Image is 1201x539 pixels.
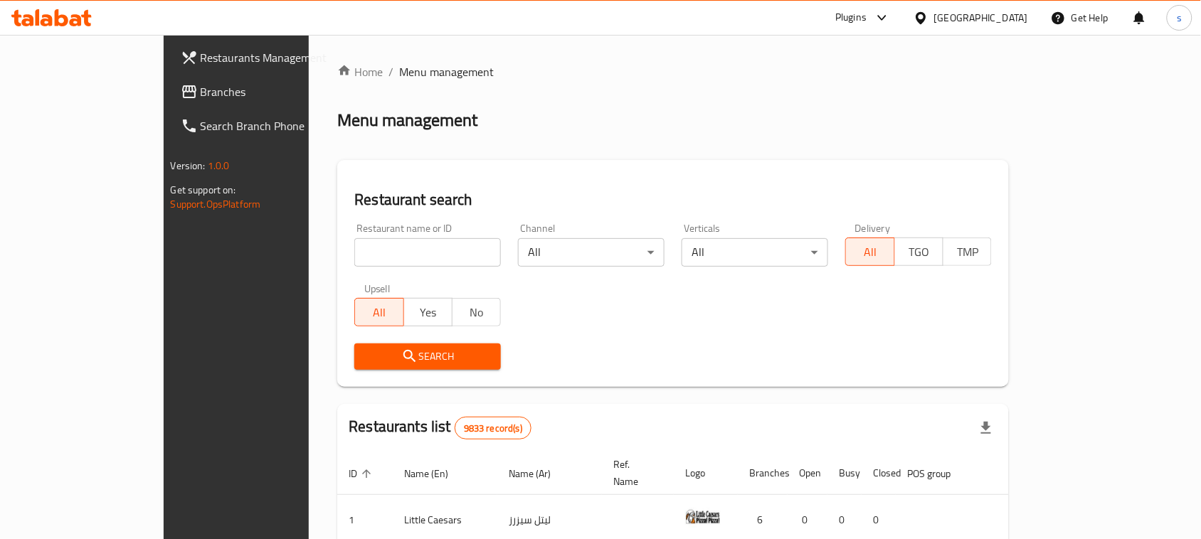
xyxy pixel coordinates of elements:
[404,465,467,482] span: Name (En)
[364,284,391,294] label: Upsell
[943,238,992,266] button: TMP
[399,63,494,80] span: Menu management
[455,422,531,435] span: 9833 record(s)
[349,416,531,439] h2: Restaurants list
[403,298,453,326] button: Yes
[452,298,501,326] button: No
[169,41,364,75] a: Restaurants Management
[738,452,788,495] th: Branches
[509,465,569,482] span: Name (Ar)
[354,238,501,267] input: Search for restaurant name or ID..
[901,242,938,262] span: TGO
[862,452,896,495] th: Closed
[171,156,206,175] span: Version:
[894,238,943,266] button: TGO
[410,302,447,323] span: Yes
[949,242,986,262] span: TMP
[388,63,393,80] li: /
[361,302,398,323] span: All
[354,189,992,210] h2: Restaurant search
[171,181,236,199] span: Get support on:
[201,83,353,100] span: Branches
[354,298,403,326] button: All
[1177,10,1182,26] span: s
[201,117,353,134] span: Search Branch Phone
[366,348,490,365] span: Search
[354,343,501,370] button: Search
[518,238,665,267] div: All
[169,75,364,109] a: Branches
[455,417,531,439] div: Total records count
[458,302,495,323] span: No
[169,109,364,143] a: Search Branch Phone
[852,242,889,262] span: All
[969,411,1003,445] div: Export file
[682,238,828,267] div: All
[835,9,867,26] div: Plugins
[788,452,827,495] th: Open
[201,49,353,66] span: Restaurants Management
[337,109,477,132] h2: Menu management
[674,452,738,495] th: Logo
[208,156,230,175] span: 1.0.0
[827,452,862,495] th: Busy
[934,10,1028,26] div: [GEOGRAPHIC_DATA]
[685,499,721,535] img: Little Caesars
[907,465,969,482] span: POS group
[613,456,657,490] span: Ref. Name
[171,195,261,213] a: Support.OpsPlatform
[349,465,376,482] span: ID
[845,238,894,266] button: All
[337,63,1009,80] nav: breadcrumb
[855,223,891,233] label: Delivery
